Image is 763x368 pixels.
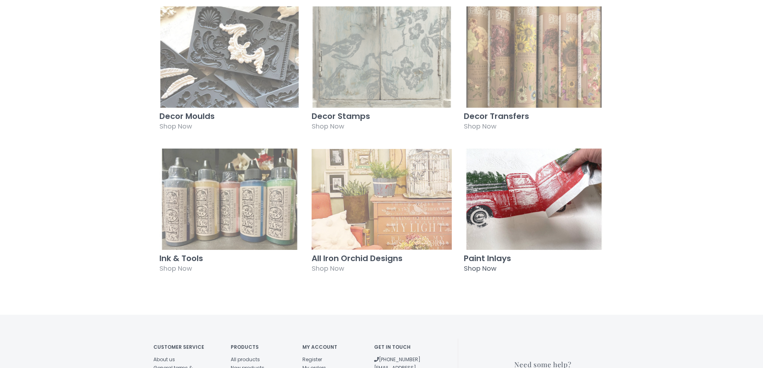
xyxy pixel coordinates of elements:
[302,356,322,363] a: Register
[312,122,344,131] span: Shop Now
[159,6,300,137] a: Decor Moulds Shop Now
[464,149,604,250] img: Paint Inlays
[464,122,496,131] span: Shop Now
[464,254,604,263] h3: Paint Inlays
[159,264,192,273] span: Shop Now
[312,264,344,273] span: Shop Now
[153,344,219,350] h4: Customer service
[159,149,300,279] a: Ink & Tools Shop Now
[231,344,290,350] h4: Products
[312,6,452,137] a: Decor Stamps Shop Now
[374,344,434,350] h4: Get in touch
[159,254,300,263] h3: Ink & Tools
[302,344,362,350] h4: My account
[153,356,175,363] a: About us
[159,149,300,250] img: Ink & Tools
[312,149,452,279] a: All Iron Orchid Designs Shop Now
[231,356,260,363] a: All products
[312,149,452,250] img: All Iron Orchid Designs
[312,112,452,121] h3: Decor Stamps
[464,6,604,137] a: Decor Transfers Shop Now
[312,254,452,263] h3: All Iron Orchid Designs
[374,356,421,363] a: [PHONE_NUMBER]
[464,6,604,108] img: Decor Transfers
[159,6,300,108] img: Decor Moulds
[159,112,300,121] h3: Decor Moulds
[464,264,496,273] span: Shop Now
[312,6,452,108] img: Decor Stamps
[464,112,604,121] h3: Decor Transfers
[159,122,192,131] span: Shop Now
[464,149,604,279] a: Paint Inlays Shop Now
